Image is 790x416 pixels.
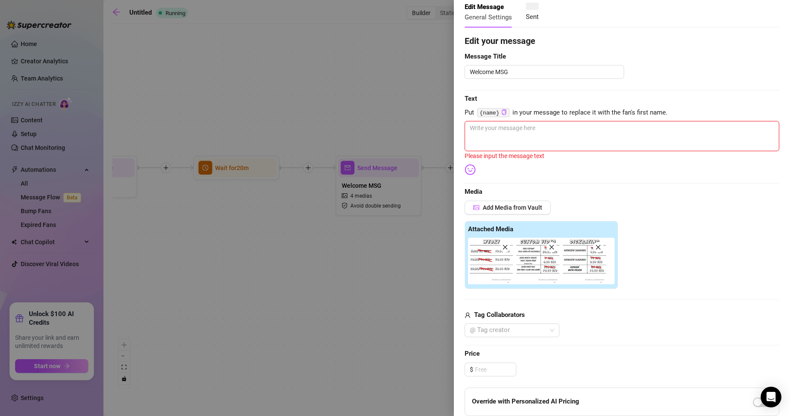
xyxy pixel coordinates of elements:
[563,239,606,283] img: media
[465,13,512,21] span: General Settings
[465,36,535,46] strong: Edit your message
[474,311,525,319] strong: Tag Collaborators
[470,239,513,283] img: media
[502,244,508,250] span: close
[465,350,480,357] strong: Price
[465,151,779,161] div: Please input the message text
[472,397,579,405] strong: Override with Personalized AI Pricing
[477,108,509,117] code: {name}
[465,201,551,214] button: Add Media from Vault
[475,363,516,376] input: Free
[473,205,479,211] span: picture
[549,244,555,250] span: close
[501,109,507,115] span: copy
[501,109,507,116] button: Click to Copy
[465,188,482,196] strong: Media
[516,239,559,283] img: media
[465,164,476,175] img: svg%3e
[465,3,504,11] strong: Edit Message
[761,387,781,407] div: Open Intercom Messenger
[465,65,624,79] textarea: Welcome MSG
[468,225,513,233] strong: Attached Media
[465,95,477,102] strong: Text
[595,244,601,250] span: close
[483,204,542,211] span: Add Media from Vault
[465,108,779,118] span: Put in your message to replace it with the fan's first name.
[465,310,471,320] span: user
[526,13,539,21] span: Sent
[465,53,506,60] strong: Message Title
